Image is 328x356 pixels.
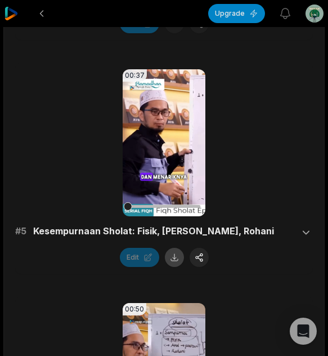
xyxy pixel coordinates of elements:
[15,225,26,239] span: # 5
[5,7,18,20] img: reap
[120,248,159,267] button: Edit
[208,4,265,23] button: Upgrade
[290,318,317,345] div: Open Intercom Messenger
[33,225,274,239] span: Kesempurnaan Sholat: Fisik, [PERSON_NAME], Rohani
[123,69,205,216] video: Your browser does not support mp4 format.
